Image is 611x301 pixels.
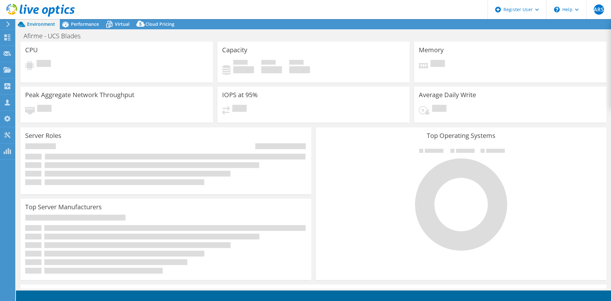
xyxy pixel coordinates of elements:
[21,32,90,39] h1: Afirme - UCS Blades
[233,60,248,66] span: Used
[261,66,282,73] h4: 0 GiB
[145,21,174,27] span: Cloud Pricing
[419,47,444,54] h3: Memory
[222,47,247,54] h3: Capacity
[419,91,476,98] h3: Average Daily Write
[594,4,604,15] span: ARS
[232,105,247,113] span: Pending
[25,91,134,98] h3: Peak Aggregate Network Throughput
[115,21,130,27] span: Virtual
[261,60,276,66] span: Free
[222,91,258,98] h3: IOPS at 95%
[37,60,51,68] span: Pending
[289,66,310,73] h4: 0 GiB
[320,132,602,139] h3: Top Operating Systems
[71,21,99,27] span: Performance
[431,60,445,68] span: Pending
[25,47,38,54] h3: CPU
[233,66,254,73] h4: 0 GiB
[554,7,560,12] svg: \n
[25,204,102,211] h3: Top Server Manufacturers
[25,132,61,139] h3: Server Roles
[289,60,304,66] span: Total
[37,105,52,113] span: Pending
[27,21,55,27] span: Environment
[432,105,446,113] span: Pending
